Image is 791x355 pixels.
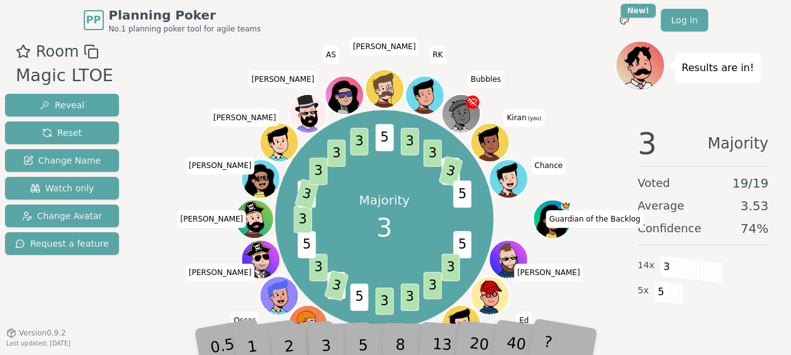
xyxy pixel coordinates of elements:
[468,70,504,88] span: Click to change your name
[109,24,261,34] span: No.1 planning poker tool for agile teams
[186,264,255,281] span: Click to change your name
[613,9,636,31] button: New!
[16,63,113,89] div: Magic LTOE
[16,40,31,63] button: Add as favourite
[732,174,768,192] span: 19 / 19
[740,197,768,215] span: 3.53
[682,59,754,77] p: Results are in!
[359,191,410,209] p: Majority
[15,237,109,250] span: Request a feature
[309,157,327,184] span: 3
[5,177,119,200] button: Watch only
[40,99,84,111] span: Reveal
[350,283,368,310] span: 5
[654,281,668,303] span: 5
[298,231,316,258] span: 5
[86,13,101,28] span: PP
[22,210,103,222] span: Change Avatar
[707,128,768,159] span: Majority
[546,210,643,228] span: Click to change your name
[249,70,318,88] span: Click to change your name
[177,210,246,228] span: Click to change your name
[400,283,418,310] span: 3
[5,232,119,255] button: Request a feature
[324,270,349,301] span: 3
[186,157,255,174] span: Click to change your name
[637,174,670,192] span: Voted
[6,328,66,338] button: Version0.9.2
[453,180,471,207] span: 5
[376,209,392,247] span: 3
[309,254,327,281] span: 3
[741,220,768,237] span: 74 %
[429,46,446,64] span: Click to change your name
[19,328,66,338] span: Version 0.9.2
[5,94,119,116] button: Reveal
[5,149,119,172] button: Change Name
[659,256,674,278] span: 3
[5,121,119,144] button: Reset
[441,254,459,281] span: 3
[375,288,393,315] span: 3
[400,128,418,155] span: 3
[424,139,442,166] span: 3
[6,340,70,347] span: Last updated: [DATE]
[637,220,701,237] span: Confidence
[637,128,657,159] span: 3
[350,128,368,155] span: 3
[36,40,79,63] span: Room
[526,116,541,121] span: (you)
[438,155,463,186] span: 3
[453,231,471,258] span: 5
[531,157,566,174] span: Click to change your name
[375,124,393,151] span: 5
[84,6,261,34] a: PPPlanning PokerNo.1 planning poker tool for agile teams
[30,182,94,194] span: Watch only
[5,205,119,227] button: Change Avatar
[23,154,101,167] span: Change Name
[210,109,279,127] span: Click to change your name
[327,139,345,166] span: 3
[514,264,583,281] span: Click to change your name
[293,206,311,233] span: 3
[637,284,649,298] span: 5 x
[424,272,442,299] span: 3
[661,9,707,31] a: Log in
[42,127,82,139] span: Reset
[637,197,684,215] span: Average
[323,46,339,64] span: Click to change your name
[350,38,419,55] span: Click to change your name
[294,178,318,209] span: 3
[503,109,544,127] span: Click to change your name
[561,201,570,210] span: Guardian of the Backlog is the host
[471,125,508,161] button: Click to change your avatar
[637,259,654,273] span: 14 x
[109,6,261,24] span: Planning Poker
[620,4,656,18] div: New!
